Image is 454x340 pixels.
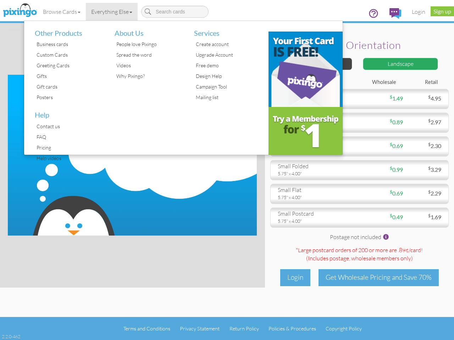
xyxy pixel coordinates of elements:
[428,142,431,147] sup: $
[35,92,104,103] div: Posters
[428,189,431,194] sup: $
[268,32,343,107] img: b31c39d9-a6cc-4959-841f-c4fb373484ab.png
[35,71,104,81] div: Gifts
[280,269,310,286] div: Login
[279,40,436,51] h2: Select orientation
[8,75,257,236] img: create-your-own-landscape.jpg
[1,2,39,19] img: pixingo logo
[35,39,104,50] div: Business cards
[406,3,431,21] a: Login
[278,218,354,224] div: 5.75" x 4.00"
[86,3,138,21] a: Everything Else
[278,210,354,218] div: small postcard
[29,103,104,121] li: Help
[141,6,209,18] input: Search cards
[35,60,104,71] div: Greeting Cards
[390,166,403,173] span: 0.99
[403,142,447,150] div: 2.30
[428,165,431,171] sup: $
[349,255,411,262] span: , wholesale members only
[278,194,354,200] div: 5.75" x 4.00"
[319,269,439,286] div: Get Wholesale Pricing and Save 70%
[390,119,403,125] span: 0.89
[2,333,20,340] div: 2.2.0-462
[194,71,263,81] div: Design Help
[390,214,403,220] span: 0.49
[390,165,392,171] sup: $
[278,170,354,177] div: 5.75" x 4.00"
[115,71,184,81] div: Why Pixingo?
[403,95,447,103] div: 4.95
[402,79,443,86] div: Retail
[278,162,354,170] div: small folded
[390,189,392,194] sup: $
[194,50,263,60] div: Upgrade Account
[428,213,431,218] sup: $
[115,60,184,71] div: Videos
[29,21,104,39] li: Other Products
[270,246,449,264] div: *Large postcard orders of 200 or more are .89¢/card! (Includes postage )
[390,118,392,123] sup: $
[35,132,104,142] div: FAQ
[229,325,259,331] a: Return Policy
[35,142,104,153] div: Pricing
[390,142,392,147] sup: $
[115,39,184,50] div: People love Pixingo
[359,79,401,86] div: Wholesale
[180,325,220,331] a: Privacy Statement
[268,107,343,155] img: e3c53f66-4b0a-4d43-9253-35934b16df62.png
[390,213,392,218] sup: $
[38,3,86,21] a: Browse Cards
[389,8,401,19] img: comments.svg
[390,94,392,100] sup: $
[194,60,263,71] div: Free demo
[35,50,104,60] div: Custom Cards
[403,118,447,126] div: 2.97
[390,142,403,149] span: 0.69
[390,95,403,102] span: 1.49
[194,81,263,92] div: Campaign Tool
[428,118,431,123] sup: $
[403,189,447,198] div: 2.29
[268,325,316,331] a: Policies & Procedures
[363,58,438,70] div: Landscape
[390,190,403,197] span: 0.69
[194,92,263,103] div: Mailing list
[109,21,184,39] li: About Us
[431,6,454,16] a: Sign up
[189,21,263,39] li: Services
[428,94,431,100] sup: $
[403,166,447,174] div: 3.29
[35,81,104,92] div: Gift cards
[278,186,354,194] div: small flat
[123,325,170,331] a: Terms and Conditions
[194,39,263,50] div: Create account
[115,50,184,60] div: Spread the word
[403,213,447,221] div: 1.69
[326,325,362,331] a: Copyright Policy
[270,233,449,243] div: Postage not included
[35,121,104,132] div: Contact us
[35,153,104,164] div: Help videos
